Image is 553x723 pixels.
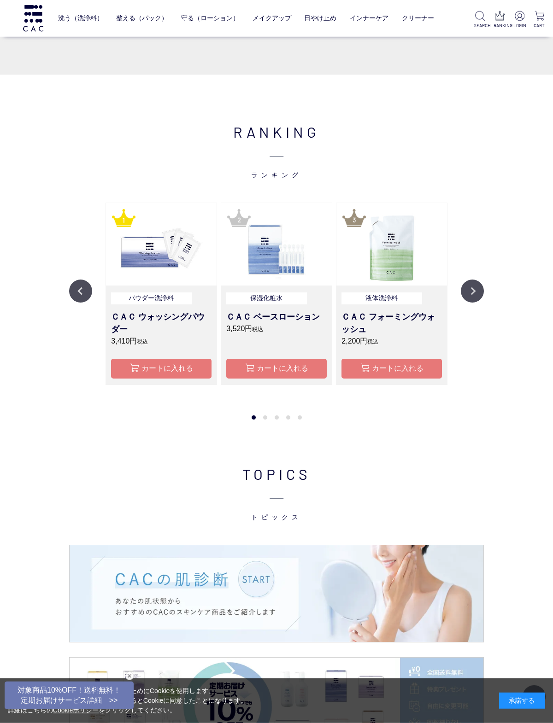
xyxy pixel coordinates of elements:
[275,415,279,420] button: 3 of 2
[533,11,546,29] a: CART
[252,326,263,332] span: 税込
[69,280,92,303] button: Previous
[341,292,442,348] a: 液体洗浄料 ＣＡＣ フォーミングウォッシュ 2,200円税込
[181,7,239,29] a: 守る（ローション）
[298,415,302,420] button: 5 of 2
[69,485,484,522] span: トピックス
[69,121,484,180] h2: RANKING
[58,7,103,29] a: 洗う（洗浄料）
[341,311,442,336] h3: ＣＡＣ フォーミングウォッシュ
[226,292,327,348] a: 保湿化粧水 ＣＡＣ ベースローション 3,520円税込
[70,545,483,642] a: 肌診断肌診断
[253,7,291,29] a: メイクアップ
[221,203,332,286] img: ＣＡＣ ベースローション
[111,292,191,305] p: パウダー洗浄料
[367,338,378,345] span: 税込
[341,292,422,305] p: 液体洗浄料
[304,7,336,29] a: 日やけ止め
[494,11,506,29] a: RANKING
[533,22,546,29] p: CART
[22,5,45,31] img: logo
[499,693,545,709] div: 承諾する
[111,311,212,336] h3: ＣＡＣ ウォッシングパウダー
[226,323,327,334] p: 3,520円
[461,280,484,303] button: Next
[111,292,212,348] a: パウダー洗浄料 ＣＡＣ ウォッシングパウダー 3,410円税込
[263,415,267,420] button: 2 of 2
[116,7,168,29] a: 整える（パック）
[226,359,327,379] button: カートに入れる
[226,311,327,323] h3: ＣＡＣ ベースローション
[69,463,484,522] h2: TOPICS
[350,7,388,29] a: インナーケア
[106,203,217,286] img: ＣＡＣウォッシングパウダー
[111,359,212,379] button: カートに入れる
[336,203,447,286] img: フォーミングウォッシュ
[474,22,486,29] p: SEARCH
[402,7,434,29] a: クリーナー
[69,143,484,180] span: ランキング
[70,545,483,642] img: 肌診断
[286,415,290,420] button: 4 of 2
[341,336,442,347] p: 2,200円
[252,415,256,420] button: 1 of 2
[494,22,506,29] p: RANKING
[111,336,212,347] p: 3,410円
[474,11,486,29] a: SEARCH
[137,338,148,345] span: 税込
[341,359,442,379] button: カートに入れる
[226,292,306,305] p: 保湿化粧水
[513,11,526,29] a: LOGIN
[513,22,526,29] p: LOGIN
